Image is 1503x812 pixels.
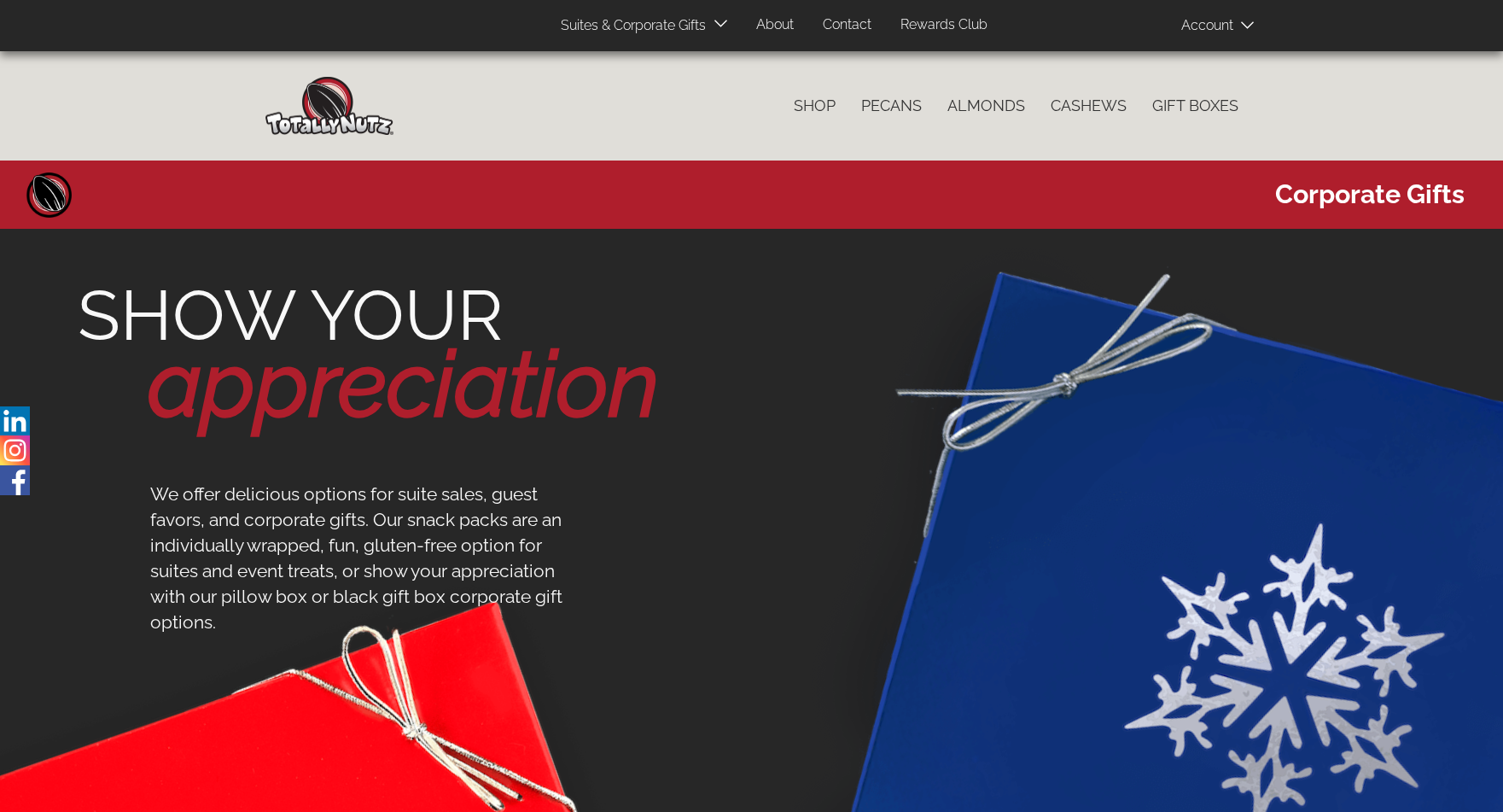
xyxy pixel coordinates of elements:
[150,482,581,635] p: We offer delicious options for suite sales, guest favors, and corporate gifts. Our snack packs ar...
[548,9,711,43] a: Suites & Corporate Gifts
[265,77,393,135] img: Home
[148,330,659,437] span: appreciation
[935,88,1038,124] a: Almonds
[810,9,884,42] a: Contact
[743,9,807,42] a: About
[848,88,935,124] a: Pecans
[1038,88,1139,124] a: Cashews
[13,176,1465,213] span: Corporate Gifts
[888,9,1000,42] a: Rewards Club
[781,88,848,124] a: Shop
[1139,88,1251,124] a: Gift Boxes
[78,274,504,356] span: SHOW YOUR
